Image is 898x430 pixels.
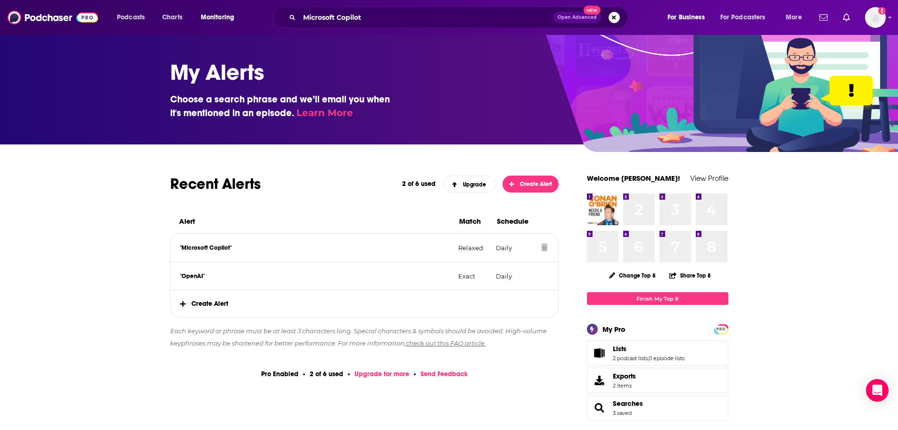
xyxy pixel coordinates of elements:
[786,11,802,24] span: More
[452,181,486,188] span: Upgrade
[839,9,854,25] a: Show notifications dropdown
[117,11,145,24] span: Podcasts
[816,9,832,25] a: Show notifications dropdown
[602,325,626,334] div: My Pro
[282,7,637,28] div: Search podcasts, credits, & more...
[779,10,814,25] button: open menu
[716,325,727,332] a: PRO
[406,339,486,347] a: check out this FAQ article.
[587,368,728,393] a: Exports
[587,174,680,183] a: Welcome [PERSON_NAME]!
[690,174,728,183] a: View Profile
[648,355,649,362] span: ,
[587,292,728,305] a: Finish My Top 8
[402,180,436,188] p: 2 of 6 used
[613,372,636,380] span: Exports
[162,11,182,24] span: Charts
[509,181,552,187] span: Create Alert
[865,7,886,28] button: Show profile menu
[459,217,489,226] h3: Match
[613,355,648,362] a: 2 podcast lists
[866,379,889,402] div: Open Intercom Messenger
[613,345,684,353] a: Lists
[590,346,609,360] a: Lists
[590,374,609,387] span: Exports
[649,355,684,362] a: 0 episode lists
[587,340,728,366] span: Lists
[720,11,766,24] span: For Podcasters
[558,15,597,20] span: Open Advanced
[170,325,559,349] p: Each keyword or phrase must be at least 3 characters long. Special characters & symbols should be...
[496,272,534,280] p: Daily
[179,217,452,226] h3: Alert
[180,272,451,280] p: "OpenAI"
[201,11,234,24] span: Monitoring
[261,370,298,378] p: Pro Enabled
[110,10,157,25] button: open menu
[603,270,662,281] button: Change Top 8
[669,266,711,285] button: Share Top 8
[865,7,886,28] span: Logged in as vjacobi
[613,410,632,416] a: 3 saved
[584,6,601,15] span: New
[613,345,626,353] span: Lists
[503,176,559,193] button: Create Alert
[170,59,721,86] h1: My Alerts
[587,395,728,421] span: Searches
[156,10,188,25] a: Charts
[587,194,618,225] img: Conan O’Brien Needs A Friend
[661,10,717,25] button: open menu
[299,10,553,25] input: Search podcasts, credits, & more...
[180,244,451,252] p: "Microsoft Copilot"
[613,382,636,389] span: 2 items
[443,176,495,193] a: Upgrade
[496,244,534,252] p: Daily
[170,93,396,120] h3: Choose a search phrase and we’ll email you when it's mentioned in an episode.
[354,370,409,378] a: Upgrade for more
[553,12,601,23] button: Open AdvancedNew
[8,8,98,26] img: Podchaser - Follow, Share and Rate Podcasts
[171,290,559,317] span: Create Alert
[865,7,886,28] img: User Profile
[613,399,643,408] a: Searches
[297,107,353,118] a: Learn More
[458,272,488,280] p: Exact
[458,244,488,252] p: Relaxed
[310,370,343,378] p: 2 of 6 used
[497,217,535,226] h3: Schedule
[194,10,247,25] button: open menu
[420,370,468,378] span: Send Feedback
[170,175,395,193] h2: Recent Alerts
[714,10,779,25] button: open menu
[590,401,609,414] a: Searches
[878,7,886,15] svg: Add a profile image
[667,11,705,24] span: For Business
